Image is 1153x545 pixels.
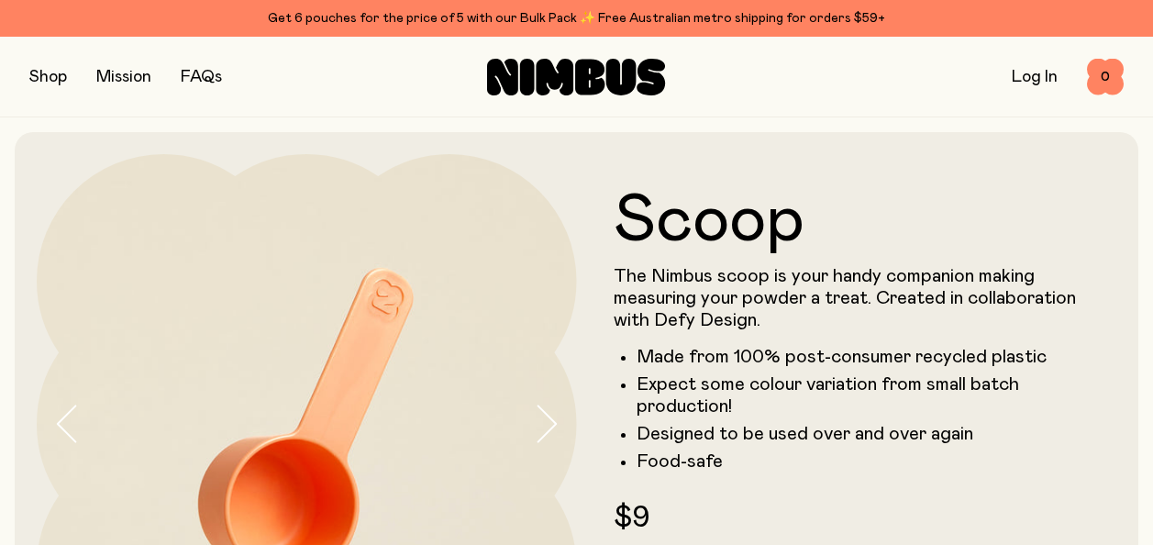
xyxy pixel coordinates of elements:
[96,69,151,85] a: Mission
[637,346,1081,368] li: Made from 100% post-consumer recycled plastic
[181,69,222,85] a: FAQs
[614,504,649,533] span: $9
[637,423,1081,445] li: Designed to be used over and over again
[614,265,1081,331] p: The Nimbus scoop is your handy companion making measuring your powder a treat. Created in collabo...
[637,450,1081,473] li: Food-safe
[637,373,1081,417] li: Expect some colour variation from small batch production!
[614,188,1081,254] h1: Scoop
[1087,59,1124,95] button: 0
[29,7,1124,29] div: Get 6 pouches for the price of 5 with our Bulk Pack ✨ Free Australian metro shipping for orders $59+
[1012,69,1058,85] a: Log In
